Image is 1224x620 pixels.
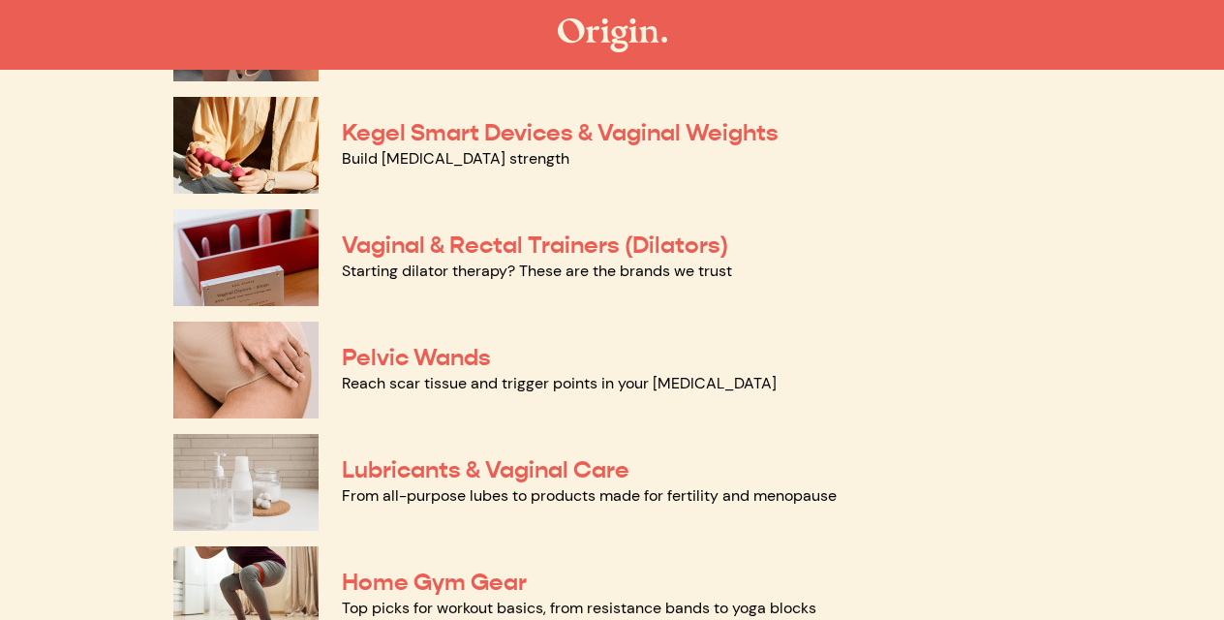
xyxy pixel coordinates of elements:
[342,598,816,618] a: Top picks for workout basics, from resistance bands to yoga blocks
[558,18,667,52] img: The Origin Shop
[342,568,527,597] a: Home Gym Gear
[342,118,779,147] a: Kegel Smart Devices & Vaginal Weights
[342,485,837,506] a: From all-purpose lubes to products made for fertility and menopause
[342,455,629,484] a: Lubricants & Vaginal Care
[342,148,569,169] a: Build [MEDICAL_DATA] strength
[173,322,319,418] img: Pelvic Wands
[342,261,732,281] a: Starting dilator therapy? These are the brands we trust
[342,343,491,372] a: Pelvic Wands
[342,231,728,260] a: Vaginal & Rectal Trainers (Dilators)
[173,97,319,194] img: Kegel Smart Devices & Vaginal Weights
[173,209,319,306] img: Vaginal & Rectal Trainers (Dilators)
[173,434,319,531] img: Lubricants & Vaginal Care
[342,373,777,393] a: Reach scar tissue and trigger points in your [MEDICAL_DATA]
